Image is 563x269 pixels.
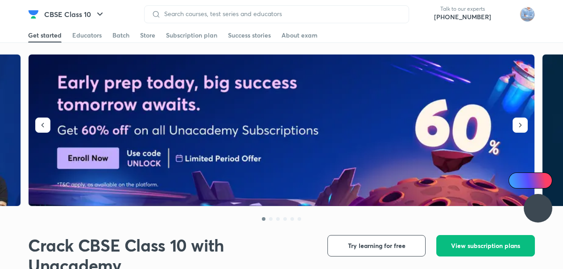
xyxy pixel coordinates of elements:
[72,31,102,40] div: Educators
[28,9,39,20] img: Company Logo
[514,177,521,184] img: Icon
[39,5,111,23] button: CBSE Class 10
[166,28,217,42] a: Subscription plan
[140,31,155,40] div: Store
[161,10,402,17] input: Search courses, test series and educators
[72,28,102,42] a: Educators
[436,235,535,256] button: View subscription plans
[348,241,406,250] span: Try learning for free
[520,7,535,22] img: sukhneet singh sidhu
[509,172,552,189] a: Ai Doubts
[523,177,547,184] span: Ai Doubts
[28,31,62,40] div: Get started
[28,28,62,42] a: Get started
[498,7,513,21] img: avatar
[533,203,543,214] img: ttu
[228,28,271,42] a: Success stories
[166,31,217,40] div: Subscription plan
[416,5,434,23] img: call-us
[434,13,491,21] a: [PHONE_NUMBER]
[112,31,129,40] div: Batch
[140,28,155,42] a: Store
[228,31,271,40] div: Success stories
[281,28,318,42] a: About exam
[434,5,491,13] p: Talk to our experts
[281,31,318,40] div: About exam
[327,235,426,256] button: Try learning for free
[112,28,129,42] a: Batch
[451,241,520,250] span: View subscription plans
